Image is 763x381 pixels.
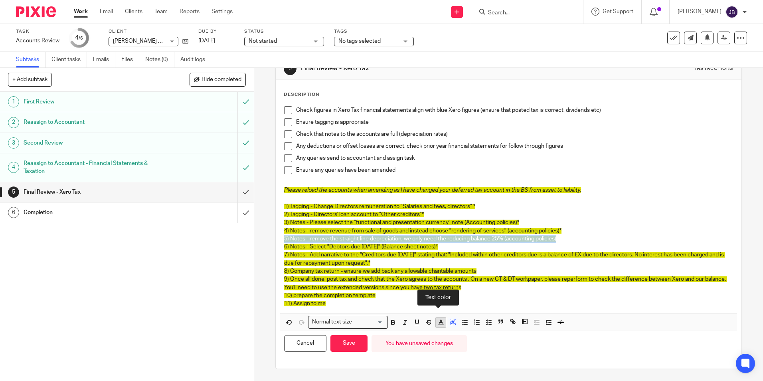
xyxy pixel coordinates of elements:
div: 2 [8,117,19,128]
div: Search for option [308,316,388,328]
span: 5) Notes - remove the straight line depreciation, we only need the reducing balance 25% (accounti... [284,236,556,242]
span: 11) Assign to me [284,301,326,306]
a: Email [100,8,113,16]
span: Get Support [603,9,633,14]
span: 2) Tagging - Directors' loan account to "Other creditors"* [284,212,424,217]
a: Client tasks [51,52,87,67]
h1: Final Review - Xero Tax [301,64,526,73]
a: Audit logs [180,52,211,67]
h1: Reassign to Accountant - Financial Statements & Taxation [24,157,161,178]
label: Due by [198,28,234,35]
p: Description [284,91,319,98]
span: Hide completed [202,77,241,83]
input: Search [487,10,559,17]
div: 1 [8,96,19,107]
button: Hide completed [190,73,246,86]
label: Status [244,28,324,35]
div: Accounts Review [16,37,59,45]
a: Subtasks [16,52,45,67]
span: 8) Company tax return - ensure we add back any allowable charitable amounts [284,268,476,274]
button: + Add subtask [8,73,52,86]
h1: Completion [24,206,161,218]
p: Any deductions or offset losses are correct, check prior year financial statements for follow thr... [296,142,733,150]
span: 7) Notes - Add narrative to the "Creditors due [DATE]" stating that: "Included within other credi... [284,252,725,266]
h1: Second Review [24,137,161,149]
a: Team [154,8,168,16]
div: Instructions [695,65,733,72]
span: No tags selected [338,38,381,44]
span: 10) prepare the completion template [284,293,376,298]
p: Ensure any queries have been amended [296,166,733,174]
span: [PERSON_NAME] Consulting Limited [113,38,205,44]
label: Tags [334,28,414,35]
p: Check figures in Xero Tax financial statements align with blue Xero figures (ensure that posted t... [296,106,733,114]
a: Files [121,52,139,67]
span: 6) Notes - Select "Debtors due [DATE]" (Balance sheet notes)* [284,244,438,250]
div: 5 [8,187,19,198]
button: Save [330,335,368,352]
img: svg%3E [725,6,738,18]
span: 3) Notes - Please select the "functional and presentation currency" note (Accounting policies)* [284,220,519,225]
h1: Reassign to Accountant [24,116,161,128]
span: Normal text size [310,318,354,326]
label: Task [16,28,59,35]
p: Check that notes to the accounts are full (depreciation rates) [296,130,733,138]
img: Pixie [16,6,56,17]
div: 3 [8,137,19,149]
a: Notes (0) [145,52,174,67]
a: Work [74,8,88,16]
label: Client [109,28,188,35]
a: Reports [180,8,200,16]
div: 4 [8,162,19,173]
div: 6 [8,207,19,218]
h1: First Review [24,96,161,108]
a: Emails [93,52,115,67]
h1: Final Review - Xero Tax [24,186,161,198]
a: Clients [125,8,142,16]
p: Any queries send to accountant and assign task [296,154,733,162]
span: 9) Once all done, post tax and check that the Xero agrees to the accounts . On a new CT & DT work... [284,276,727,290]
small: /6 [79,36,83,40]
div: You have unsaved changes [372,335,467,352]
span: 4) Notes - remove revenue from sale of goods and instead choose "rendering of services" (accounti... [284,228,561,234]
input: Search for option [354,318,383,326]
p: [PERSON_NAME] [678,8,721,16]
p: Ensure tagging is appropriate [296,118,733,126]
span: Please reload the accounts when amending as I have changed your deferred tax account in the BS fr... [284,187,581,193]
span: Not started [249,38,277,44]
div: 5 [284,62,297,75]
a: Settings [212,8,233,16]
span: 1) Tagging - Change Directors remuneration to "Salaries and fees, directors" * [284,204,475,209]
button: Cancel [284,335,326,352]
span: [DATE] [198,38,215,44]
div: 4 [75,33,83,42]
